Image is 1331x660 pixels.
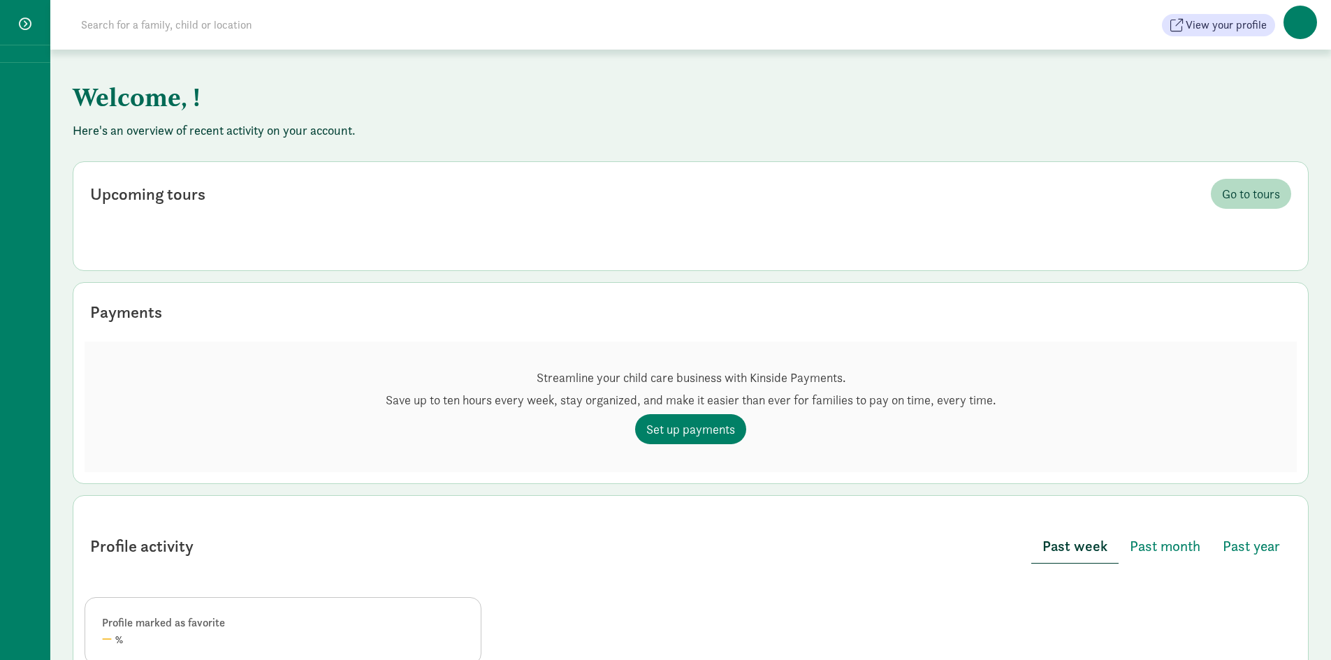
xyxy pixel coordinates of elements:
a: Go to tours [1211,179,1291,209]
button: View your profile [1162,14,1275,36]
p: Streamline your child care business with Kinside Payments. [386,369,996,386]
span: Past month [1130,535,1200,557]
div: Upcoming tours [90,182,205,207]
a: Set up payments [635,414,746,444]
span: Set up payments [646,420,735,439]
span: View your profile [1186,17,1267,34]
div: Profile activity [90,534,194,559]
button: Past year [1212,529,1291,563]
input: Search for a family, child or location [73,11,465,39]
p: Save up to ten hours every week, stay organized, and make it easier than ever for families to pay... [386,392,996,409]
div: % [102,631,464,647]
div: Profile marked as favorite [102,615,464,631]
span: Go to tours [1222,184,1280,203]
button: Past week [1031,529,1119,564]
span: Past week [1042,535,1107,557]
div: Payments [90,300,162,325]
button: Past month [1119,529,1212,563]
p: Here's an overview of recent activity on your account. [73,122,1309,139]
span: Past year [1223,535,1280,557]
h1: Welcome, ! [73,72,764,122]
